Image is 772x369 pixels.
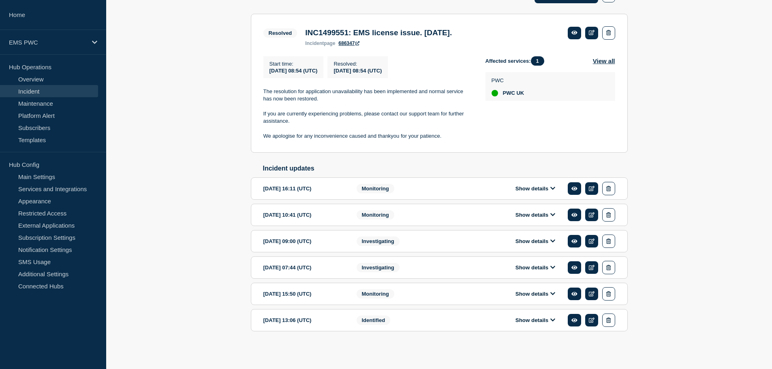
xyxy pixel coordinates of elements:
[513,264,558,271] button: Show details
[357,316,391,325] span: Identified
[492,90,498,96] div: up
[269,68,318,74] span: [DATE] 08:54 (UTC)
[263,208,344,222] div: [DATE] 10:41 (UTC)
[263,261,344,274] div: [DATE] 07:44 (UTC)
[485,56,548,66] span: Affected services:
[334,68,382,74] span: [DATE] 08:54 (UTC)
[263,110,473,125] p: If you are currently experiencing problems, please contact our support team for further assistance.
[263,28,297,38] span: Resolved
[357,237,400,246] span: Investigating
[513,211,558,218] button: Show details
[357,289,394,299] span: Monitoring
[305,41,335,46] p: page
[513,185,558,192] button: Show details
[334,61,382,67] p: Resolved :
[263,287,344,301] div: [DATE] 15:50 (UTC)
[263,165,628,172] h2: Incident updates
[305,28,452,37] h3: INC1499551: EMS license issue. [DATE].
[263,132,473,140] p: We apologise for any inconvenience caused and thankyou for your patience.
[513,238,558,245] button: Show details
[9,39,87,46] p: EMS PWC
[269,61,318,67] p: Start time :
[338,41,359,46] a: 686347
[531,56,544,66] span: 1
[263,314,344,327] div: [DATE] 13:06 (UTC)
[263,182,344,195] div: [DATE] 16:11 (UTC)
[357,210,394,220] span: Monitoring
[593,56,615,66] button: View all
[263,88,473,103] p: The resolution for application unavailability has been implemented and normal service has now bee...
[357,184,394,193] span: Monitoring
[305,41,324,46] span: incident
[513,290,558,297] button: Show details
[263,235,344,248] div: [DATE] 09:00 (UTC)
[513,317,558,324] button: Show details
[503,90,524,96] span: PWC UK
[492,77,524,83] p: PWC
[357,263,400,272] span: Investigating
